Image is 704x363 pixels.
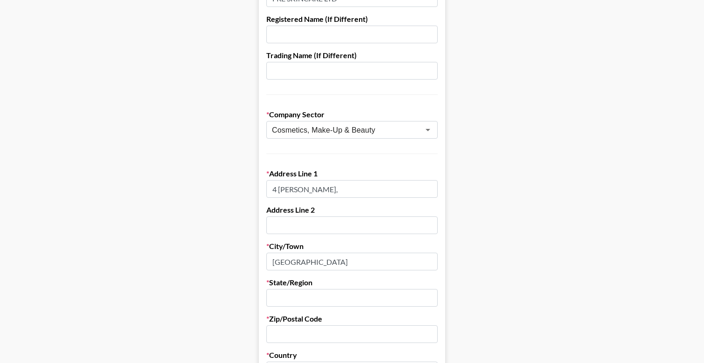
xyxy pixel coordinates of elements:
[266,169,438,178] label: Address Line 1
[266,205,438,215] label: Address Line 2
[266,278,438,287] label: State/Region
[266,51,438,60] label: Trading Name (If Different)
[266,314,438,323] label: Zip/Postal Code
[266,14,438,24] label: Registered Name (If Different)
[266,242,438,251] label: City/Town
[266,350,438,360] label: Country
[266,110,438,119] label: Company Sector
[421,123,434,136] button: Open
